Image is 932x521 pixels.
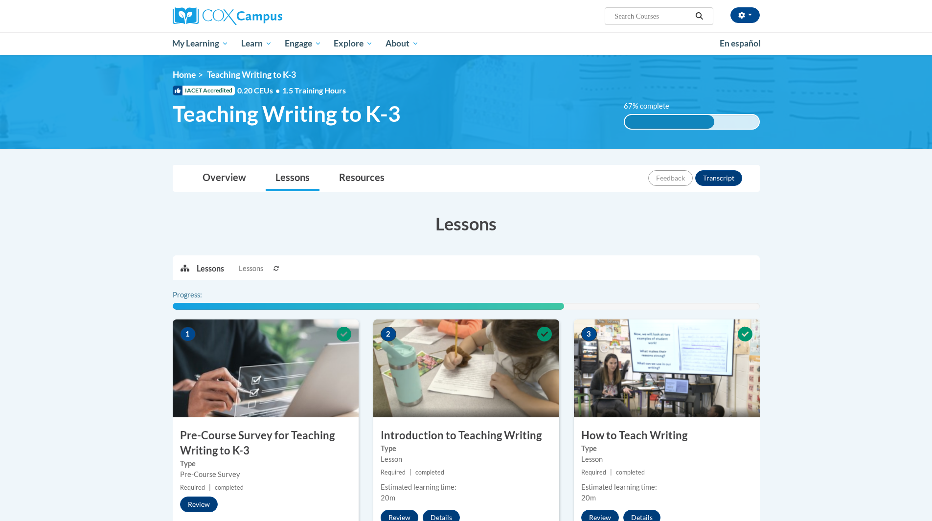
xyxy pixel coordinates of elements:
a: Lessons [266,165,319,191]
button: Feedback [648,170,693,186]
span: 20m [581,494,596,502]
img: Cox Campus [173,7,282,25]
a: Home [173,69,196,80]
span: Required [381,469,406,476]
span: About [386,38,419,49]
a: Overview [193,165,256,191]
a: Cox Campus [173,7,359,25]
div: Lesson [581,454,752,465]
span: Required [180,484,205,491]
div: Lesson [381,454,552,465]
a: Explore [327,32,379,55]
label: Type [581,443,752,454]
span: Engage [285,38,321,49]
span: Explore [334,38,373,49]
span: completed [616,469,645,476]
span: 3 [581,327,597,341]
span: 20m [381,494,395,502]
span: Learn [241,38,272,49]
span: 0.20 CEUs [237,85,282,96]
a: Engage [278,32,328,55]
button: Search [692,10,706,22]
div: 67% complete [625,115,714,129]
span: 2 [381,327,396,341]
h3: Introduction to Teaching Writing [373,428,559,443]
div: Pre-Course Survey [180,469,351,480]
h3: Pre-Course Survey for Teaching Writing to K-3 [173,428,359,458]
span: My Learning [172,38,228,49]
input: Search Courses [614,10,692,22]
div: Estimated learning time: [381,482,552,493]
span: Lessons [239,263,263,274]
button: Account Settings [730,7,760,23]
a: En español [713,33,767,54]
span: 1 [180,327,196,341]
span: • [275,86,280,95]
label: Type [381,443,552,454]
span: 1.5 Training Hours [282,86,346,95]
span: completed [215,484,244,491]
button: Transcript [695,170,742,186]
span: | [610,469,612,476]
span: completed [415,469,444,476]
span: Teaching Writing to K-3 [173,101,401,127]
a: About [379,32,425,55]
span: Teaching Writing to K-3 [207,69,296,80]
a: Resources [329,165,394,191]
img: Course Image [373,319,559,417]
span: IACET Accredited [173,86,235,95]
span: En español [720,38,761,48]
p: Lessons [197,263,224,274]
img: Course Image [574,319,760,417]
button: Review [180,497,218,512]
img: Course Image [173,319,359,417]
span: Required [581,469,606,476]
h3: How to Teach Writing [574,428,760,443]
label: 67% complete [624,101,680,112]
span: | [409,469,411,476]
label: Progress: [173,290,229,300]
div: Main menu [158,32,774,55]
a: Learn [235,32,278,55]
label: Type [180,458,351,469]
h3: Lessons [173,211,760,236]
div: Estimated learning time: [581,482,752,493]
span: | [209,484,211,491]
a: My Learning [166,32,235,55]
